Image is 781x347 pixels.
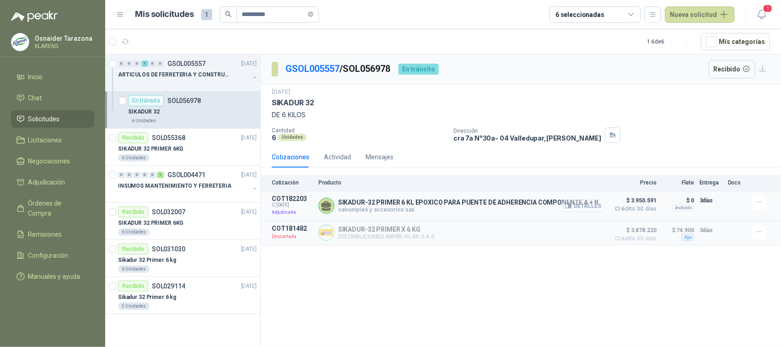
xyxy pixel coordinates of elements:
a: Adjudicación [11,173,94,191]
p: COT182203 [272,195,313,202]
div: Recibido [118,206,148,217]
div: Incluido [673,204,694,211]
p: COT181482 [272,225,313,232]
a: Solicitudes [11,110,94,128]
span: Licitaciones [28,135,62,145]
a: Negociaciones [11,152,94,170]
div: 6 Unidades [118,228,150,236]
p: [DATE] [241,134,257,142]
div: 0 [149,60,156,67]
p: Adjudicada [272,208,313,217]
span: Crédito 30 días [611,206,657,211]
div: 0 [126,172,133,178]
span: Órdenes de Compra [28,198,86,218]
span: Chat [28,93,42,103]
span: close-circle [308,11,313,17]
p: ARTICULOS DE FERRETERIA Y CONSTRUCCION EN GENERAL [118,70,232,79]
span: 1 [763,4,773,13]
a: Manuales y ayuda [11,268,94,285]
p: Sikadur 32 Primer 6 kg [118,256,176,265]
span: close-circle [308,10,313,19]
p: SOL031030 [152,246,185,252]
p: [DATE] [241,245,257,254]
div: 5 Unidades [118,303,150,310]
p: SOL055368 [152,135,185,141]
p: Entrega [700,179,722,186]
p: $ 0 [662,195,694,206]
a: Órdenes de Compra [11,195,94,222]
p: [DATE] [241,60,257,68]
a: Chat [11,89,94,107]
div: Cotizaciones [272,152,309,162]
p: Flete [662,179,694,186]
div: 6 Unidades [118,266,150,273]
div: En tránsito [399,64,439,75]
span: Manuales y ayuda [28,271,81,282]
a: Remisiones [11,226,94,243]
div: 0 [134,60,140,67]
div: Recibido [118,132,148,143]
p: / SOL056978 [285,62,391,76]
div: Recibido [118,244,148,255]
span: Remisiones [28,229,62,239]
p: Producto [318,179,605,186]
img: Company Logo [11,33,29,51]
a: RecibidoSOL031030[DATE] Sikadur 32 Primer 6 kg6 Unidades [105,240,260,277]
p: DISTRIBUCIONES IMPER-PLAK S.A.S [338,233,435,240]
p: cra 7a N°30a- 04 Valledupar , [PERSON_NAME] [453,134,601,142]
p: [DATE] [241,171,257,179]
div: 6 Unidades [118,154,150,162]
a: RecibidoSOL032007[DATE] SIKADUR 32 PRIMER 6KG6 Unidades [105,203,260,240]
div: 0 [157,60,164,67]
p: SIKADUR 32 PRIMER 6KG [118,219,183,228]
p: 3 días [700,225,722,236]
span: Adjudicación [28,177,65,187]
div: 0 [134,172,140,178]
div: Actividad [324,152,351,162]
a: 0 0 0 0 0 1 GSOL004471[DATE] INSUMOS MANTENIMIENTO Y FERRETERIA [118,169,259,199]
p: Cotización [272,179,313,186]
p: Osnaider Tarazona [35,35,92,42]
div: 1 - 6 de 6 [647,34,694,49]
div: 6 seleccionadas [555,10,604,20]
span: Crédito 30 días [611,236,657,241]
p: 3 días [700,195,722,206]
p: GSOL004471 [167,172,205,178]
p: Cantidad [272,127,446,134]
button: 1 [754,6,770,23]
h1: Mis solicitudes [135,8,194,21]
p: valvuniples y accesorios sas [338,206,598,213]
span: C: [DATE] [272,202,313,208]
p: SIKADUR 32 PRIMER 6KG [118,145,183,153]
p: SIKADUR-32 PRIMER 6 KL EPOXICO PARA PUENTE DE ADHERENCIA COMPONENTE A + B [338,199,598,206]
p: [DATE] [241,208,257,217]
p: [DATE] [272,88,290,97]
button: Mís categorías [701,33,770,50]
img: Logo peakr [11,11,58,22]
a: En tránsitoSOL056978SIKADUR 326 Unidades [105,92,260,129]
div: 6 Unidades [128,117,160,125]
div: Mensajes [366,152,393,162]
a: RecibidoSOL029114[DATE] Sikadur 32 Primer 6 kg5 Unidades [105,277,260,314]
p: Precio [611,179,657,186]
div: 1 [141,60,148,67]
span: 1 [201,9,212,20]
p: SOL029114 [152,283,185,289]
p: GSOL005557 [167,60,205,67]
p: SOL056978 [167,98,201,104]
span: Configuración [28,250,69,260]
div: 0 [126,60,133,67]
div: 0 [118,60,125,67]
p: Sikadur 32 Primer 6 kg [118,293,176,302]
p: KLARENS [35,43,92,49]
a: Configuración [11,247,94,264]
div: 0 [141,172,148,178]
button: Nueva solicitud [665,6,735,23]
button: Detalles [562,200,605,212]
div: En tránsito [128,95,164,106]
div: 0 [118,172,125,178]
div: Recibido [118,281,148,292]
span: Solicitudes [28,114,60,124]
span: Inicio [28,72,43,82]
span: Negociaciones [28,156,70,166]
